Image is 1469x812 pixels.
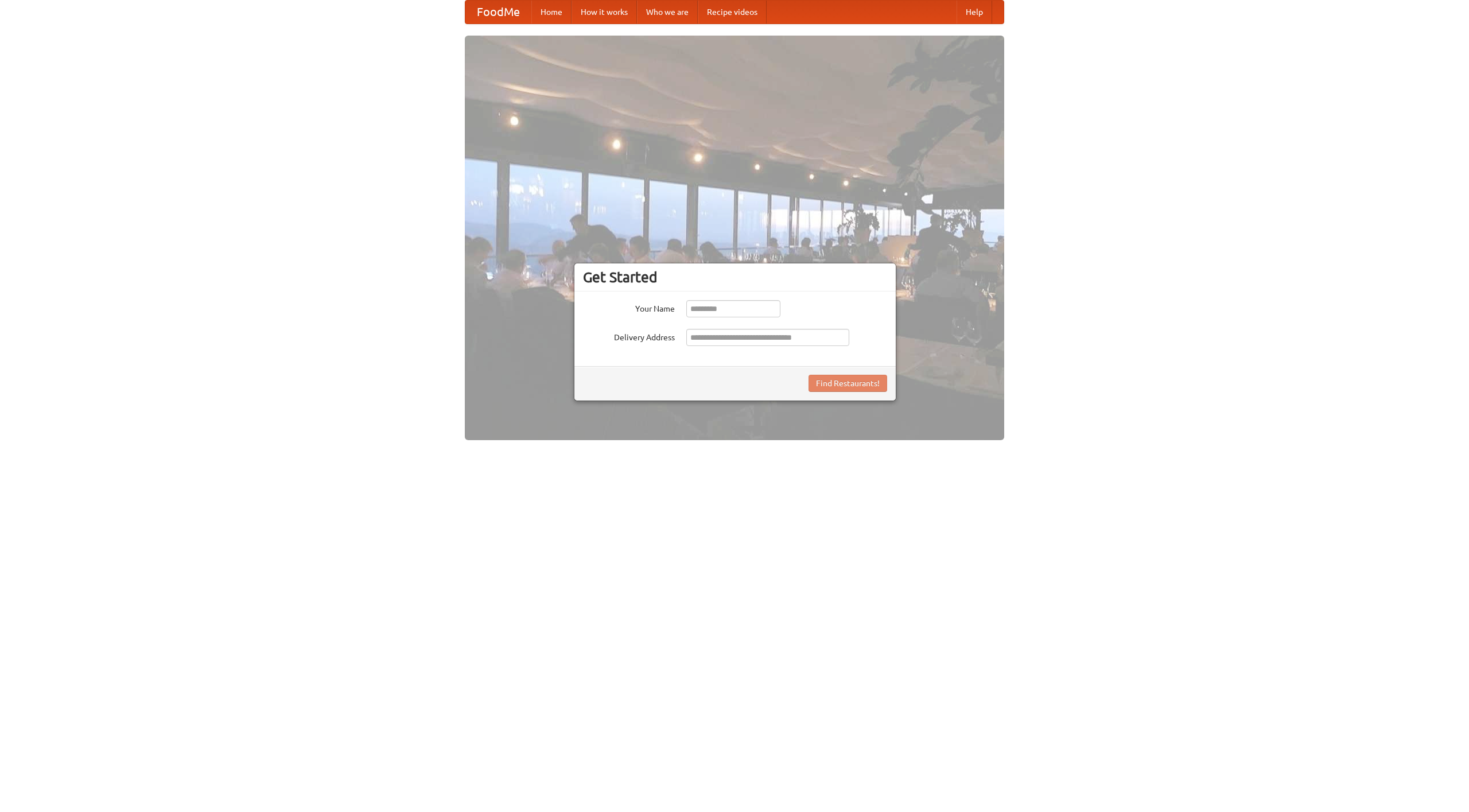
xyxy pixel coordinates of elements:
label: Delivery Address [583,329,675,343]
h3: Get Started [583,269,887,286]
a: Who we are [637,1,698,24]
a: How it works [572,1,637,24]
a: FoodMe [465,1,531,24]
button: Find Restaurants! [809,375,887,392]
a: Home [531,1,572,24]
label: Your Name [583,300,675,314]
a: Recipe videos [698,1,767,24]
a: Help [957,1,992,24]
